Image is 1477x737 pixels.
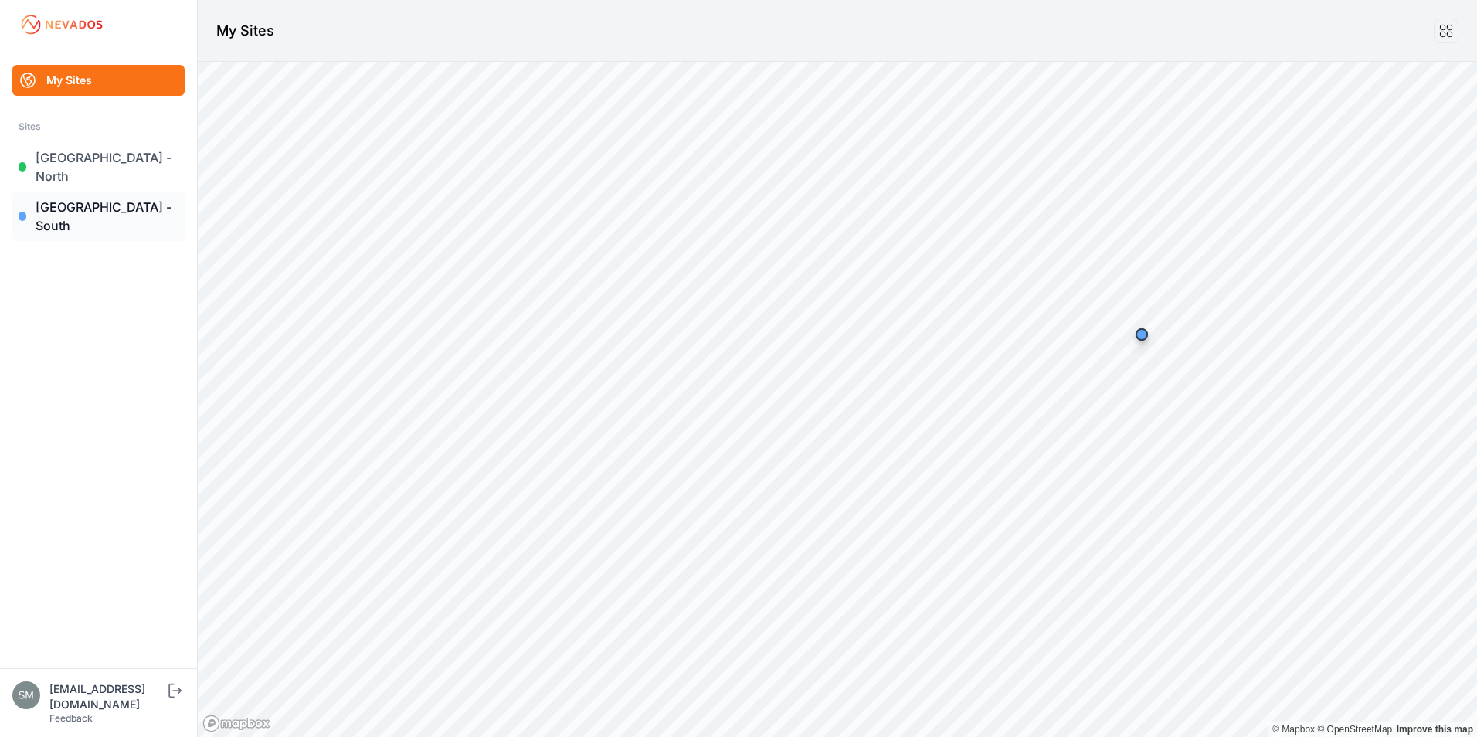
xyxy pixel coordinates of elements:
[202,715,270,732] a: Mapbox logo
[216,20,274,42] h1: My Sites
[19,12,105,37] img: Nevados
[1126,319,1157,350] div: Map marker
[198,62,1477,737] canvas: Map
[1272,724,1315,735] a: Mapbox
[1397,724,1473,735] a: Map feedback
[1317,724,1392,735] a: OpenStreetMap
[49,712,93,724] a: Feedback
[12,65,185,96] a: My Sites
[12,681,40,709] img: smishra@gspp.com
[12,192,185,241] a: [GEOGRAPHIC_DATA] - South
[49,681,165,712] div: [EMAIL_ADDRESS][DOMAIN_NAME]
[19,117,178,136] div: Sites
[12,142,185,192] a: [GEOGRAPHIC_DATA] - North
